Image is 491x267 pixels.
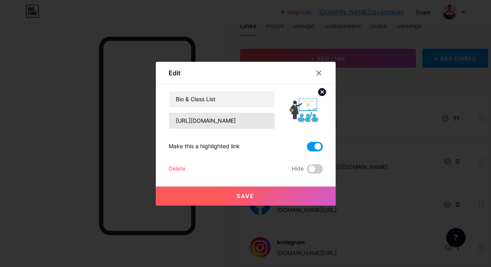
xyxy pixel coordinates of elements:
[169,164,185,174] div: Delete
[169,91,274,107] input: Title
[169,113,274,129] input: URL
[169,142,240,151] div: Make this a highlighted link
[169,68,181,78] div: Edit
[292,164,304,174] span: Hide
[156,187,336,206] button: Save
[284,91,323,129] img: link_thumbnail
[237,192,254,199] span: Save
